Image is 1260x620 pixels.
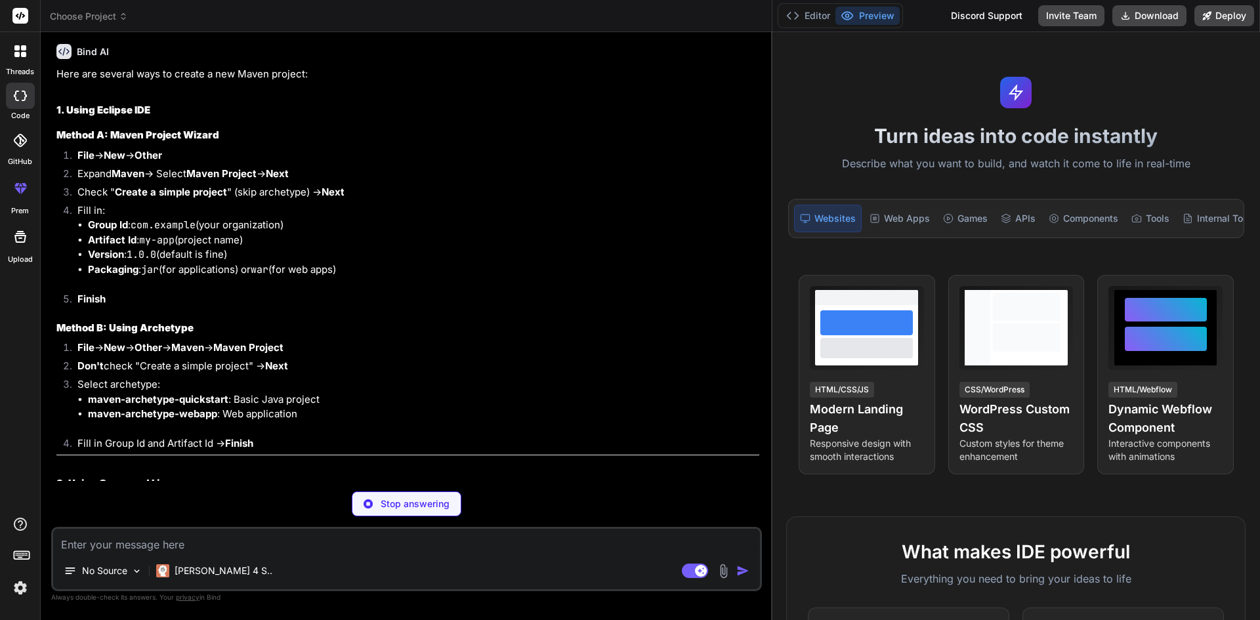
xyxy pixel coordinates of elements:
[141,263,159,276] code: jar
[67,341,759,359] li: → → → →
[251,263,268,276] code: war
[67,185,759,203] li: Check " " (skip archetype) →
[104,149,125,161] strong: New
[11,110,30,121] label: code
[938,205,993,232] div: Games
[88,248,124,260] strong: Version
[225,437,253,449] strong: Finish
[67,167,759,185] li: Expand → Select →
[959,382,1030,398] div: CSS/WordPress
[186,167,257,180] strong: Maven Project
[77,360,104,372] strong: Don't
[381,497,450,510] p: Stop answering
[175,564,272,577] p: [PERSON_NAME] 4 S..
[6,66,34,77] label: threads
[1108,437,1223,463] p: Interactive components with animations
[266,167,289,180] strong: Next
[996,205,1041,232] div: APIs
[864,205,935,232] div: Web Apps
[959,400,1074,437] h4: WordPress Custom CSS
[67,436,759,455] li: Fill in Group Id and Artifact Id →
[322,186,345,198] strong: Next
[51,591,762,604] p: Always double-check its answers. Your in Bind
[67,359,759,377] li: check "Create a simple project" →
[88,218,759,233] li: : (your organization)
[8,156,32,167] label: GitHub
[88,392,759,407] li: : Basic Java project
[156,564,169,577] img: Claude 4 Sonnet
[8,254,33,265] label: Upload
[9,577,31,599] img: settings
[135,149,162,161] strong: Other
[808,571,1224,587] p: Everything you need to bring your ideas to life
[77,149,94,161] strong: File
[115,186,227,198] strong: Create a simple project
[780,155,1252,173] p: Describe what you want to build, and watch it come to life in real-time
[131,566,142,577] img: Pick Models
[176,593,199,601] span: privacy
[77,45,109,58] h6: Bind AI
[127,248,156,261] code: 1.0.0
[50,10,128,23] span: Choose Project
[56,104,150,116] strong: 1. Using Eclipse IDE
[88,262,759,278] li: : (for applications) or (for web apps)
[56,129,219,141] strong: Method A: Maven Project Wizard
[1108,382,1177,398] div: HTML/Webflow
[88,247,759,262] li: : (default is fine)
[265,360,288,372] strong: Next
[11,205,29,217] label: prem
[780,124,1252,148] h1: Turn ideas into code instantly
[736,564,749,577] img: icon
[88,233,759,248] li: : (project name)
[67,148,759,167] li: → →
[77,293,106,305] strong: Finish
[808,538,1224,566] h2: What makes IDE powerful
[131,218,196,232] code: com.example
[810,437,924,463] p: Responsive design with smooth interactions
[1108,400,1223,437] h4: Dynamic Webflow Component
[781,7,835,25] button: Editor
[1194,5,1254,26] button: Deploy
[67,203,759,292] li: Fill in:
[1043,205,1123,232] div: Components
[88,234,136,246] strong: Artifact Id
[810,382,874,398] div: HTML/CSS/JS
[959,437,1074,463] p: Custom styles for theme enhancement
[794,205,862,232] div: Websites
[88,218,128,231] strong: Group Id
[88,407,217,420] strong: maven-archetype-webapp
[171,341,204,354] strong: Maven
[56,67,759,82] p: Here are several ways to create a new Maven project:
[88,393,228,405] strong: maven-archetype-quickstart
[716,564,731,579] img: attachment
[1038,5,1104,26] button: Invite Team
[67,377,759,436] li: Select archetype:
[1126,205,1175,232] div: Tools
[139,234,175,247] code: my-app
[112,167,144,180] strong: Maven
[213,341,283,354] strong: Maven Project
[88,263,138,276] strong: Packaging
[56,477,172,489] strong: 2. Using Command Line
[1112,5,1186,26] button: Download
[82,564,127,577] p: No Source
[835,7,900,25] button: Preview
[104,341,125,354] strong: New
[135,341,162,354] strong: Other
[77,341,94,354] strong: File
[810,400,924,437] h4: Modern Landing Page
[943,5,1030,26] div: Discord Support
[88,407,759,422] li: : Web application
[56,321,194,334] strong: Method B: Using Archetype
